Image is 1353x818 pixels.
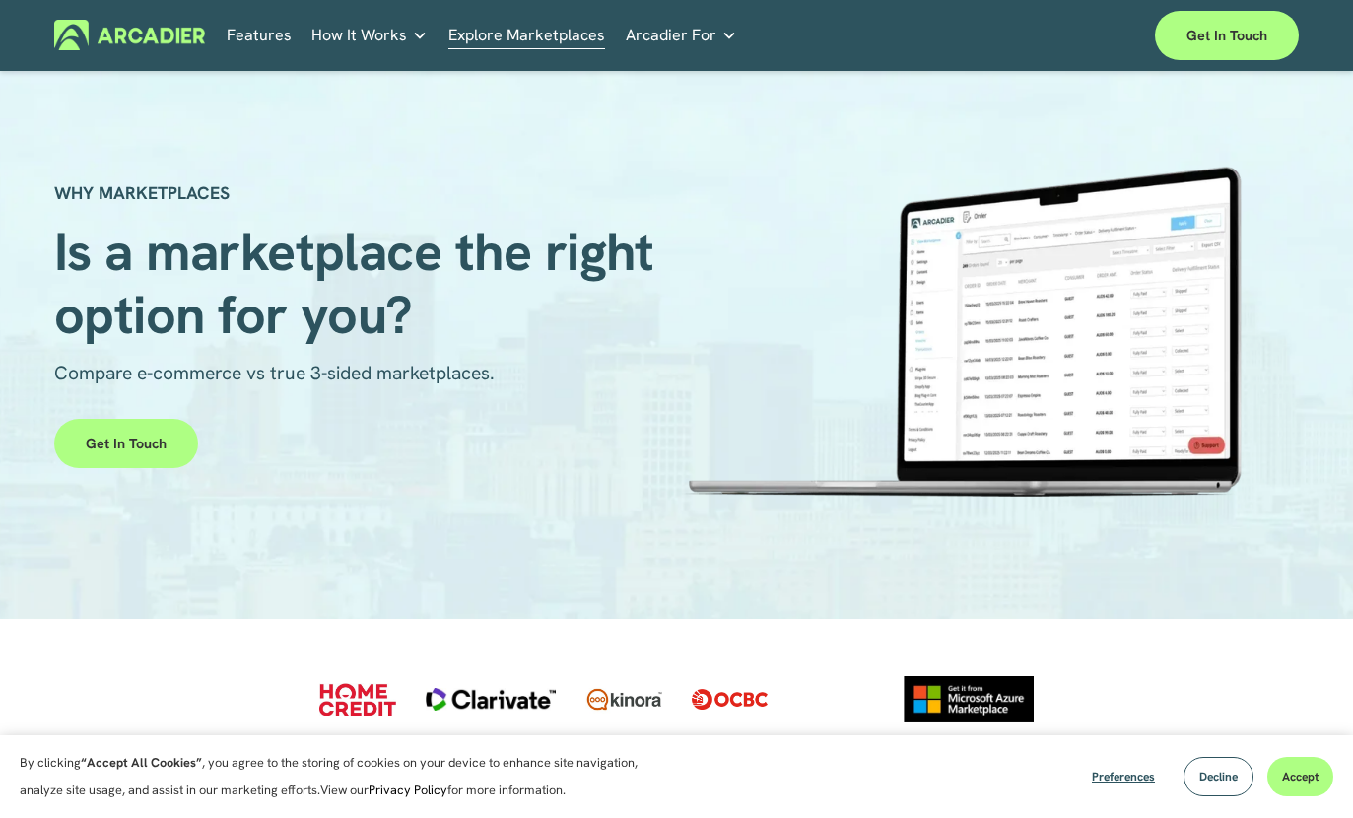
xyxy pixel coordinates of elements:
span: Compare e-commerce vs true 3-sided marketplaces. [54,361,495,385]
span: Arcadier For [626,22,716,49]
strong: “Accept All Cookies” [81,754,202,771]
a: Privacy Policy [369,782,447,798]
span: Is a marketplace the right option for you? [54,217,667,349]
button: Decline [1184,757,1253,796]
a: Features [227,20,292,50]
a: folder dropdown [626,20,737,50]
img: Arcadier [54,20,205,50]
span: Accept [1282,769,1319,784]
span: Decline [1199,769,1238,784]
span: Preferences [1092,769,1155,784]
button: Preferences [1077,757,1170,796]
a: Explore Marketplaces [448,20,605,50]
p: By clicking , you agree to the storing of cookies on your device to enhance site navigation, anal... [20,749,660,804]
span: How It Works [311,22,407,49]
a: Get in touch [54,419,198,468]
button: Accept [1267,757,1333,796]
strong: WHY MARKETPLACES [54,181,230,204]
a: folder dropdown [311,20,428,50]
a: Get in touch [1155,11,1299,60]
